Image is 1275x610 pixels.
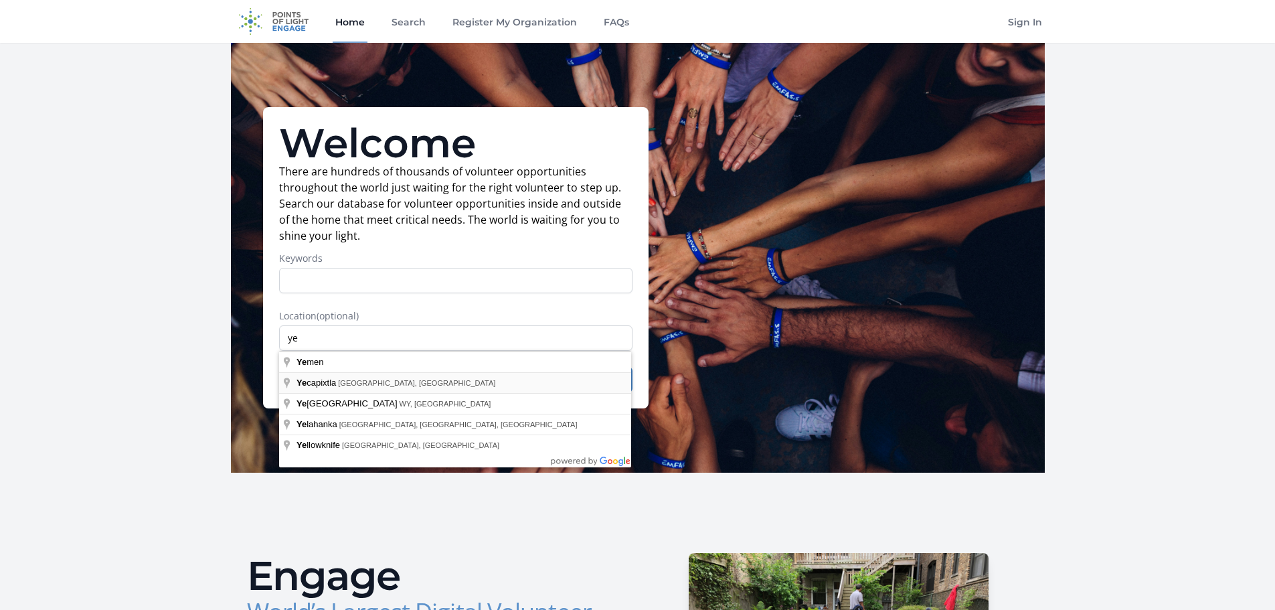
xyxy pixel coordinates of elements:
label: Keywords [279,252,632,265]
span: [GEOGRAPHIC_DATA] [296,398,400,408]
span: Ye [296,440,307,450]
span: (optional) [317,309,359,322]
span: Ye [296,398,307,408]
span: Ye [296,357,307,367]
h2: Engage [247,556,627,596]
span: Ye [296,419,307,429]
span: [GEOGRAPHIC_DATA], [GEOGRAPHIC_DATA], [GEOGRAPHIC_DATA] [339,421,578,429]
span: llowknife [296,440,342,450]
span: [GEOGRAPHIC_DATA], [GEOGRAPHIC_DATA] [338,379,495,387]
span: [GEOGRAPHIC_DATA], [GEOGRAPHIC_DATA] [342,441,499,449]
span: WY, [GEOGRAPHIC_DATA] [400,400,491,408]
label: Location [279,309,632,323]
p: There are hundreds of thousands of volunteer opportunities throughout the world just waiting for ... [279,163,632,244]
input: Enter a location [279,325,632,351]
span: Ye [296,378,307,388]
span: lahanka [296,419,339,429]
span: capixtla [296,378,338,388]
span: men [296,357,325,367]
h1: Welcome [279,123,632,163]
